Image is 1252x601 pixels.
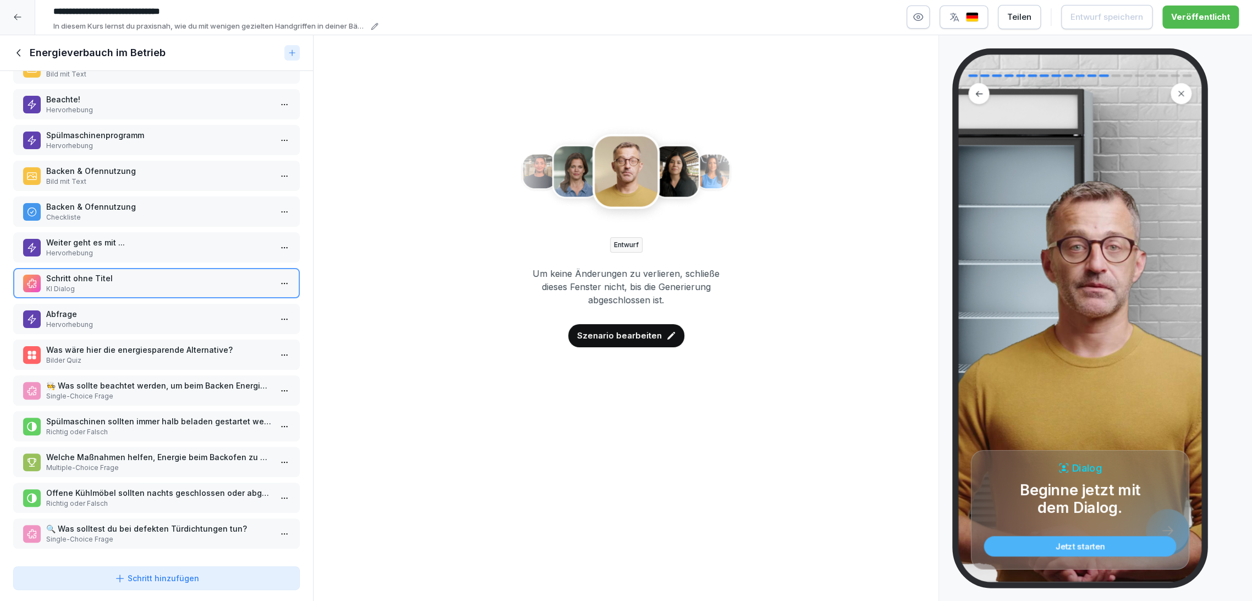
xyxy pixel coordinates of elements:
p: Um keine Änderungen zu verlieren, schließe dieses Fenster nicht, bis die Generierung abgeschlosse... [520,267,733,307]
div: Spülmaschinen sollten immer halb beladen gestartet werden, um Energie zu sparen.Richtig oder Falsch [13,411,300,441]
div: Beachte!Hervorhebung [13,89,300,119]
div: 🧑‍🍳 Was sollte beachtet werden, um beim Backen Energie zu sparen?Single-Choice Frage [13,375,300,406]
div: Backen & OfennutzungCheckliste [13,196,300,227]
p: 🧑‍🍳 Was sollte beachtet werden, um beim Backen Energie zu sparen? [46,380,271,391]
p: Szenario bearbeiten [577,330,662,342]
button: Schritt hinzufügen [13,566,300,590]
div: Veröffentlicht [1171,11,1230,23]
p: Richtig oder Falsch [46,499,271,509]
div: Entwurf [610,237,643,253]
p: Bild mit Text [46,69,271,79]
p: Multiple-Choice Frage [46,463,271,473]
p: Schritt ohne Titel [46,272,271,284]
p: KI Dialog [46,284,271,294]
div: Offene Kühlmöbel sollten nachts geschlossen oder abgedeckt werden.Richtig oder Falsch [13,483,300,513]
button: Veröffentlicht [1162,6,1239,29]
div: SpülmaschinenprogrammHervorhebung [13,125,300,155]
button: Jetzt starten [984,536,1176,556]
p: Single-Choice Frage [46,391,271,401]
p: Checkliste [46,212,271,222]
p: Offene Kühlmöbel sollten nachts geschlossen oder abgedeckt werden. [46,487,271,499]
div: Backen & OfennutzungBild mit Text [13,161,300,191]
p: Backen & Ofennutzung [46,201,271,212]
p: Spülmaschinenprogramm [46,129,271,141]
div: Welche Maßnahmen helfen, Energie beim Backofen zu sparen?Multiple-Choice Frage [13,447,300,477]
p: Spülmaschinen sollten immer halb beladen gestartet werden, um Energie zu sparen. [46,416,271,427]
div: Teilen [1007,11,1031,23]
p: Hervorhebung [46,248,271,258]
p: Richtig oder Falsch [46,427,271,437]
p: Beachte! [46,94,271,105]
p: Bilder Quiz [46,356,271,365]
p: Was wäre hier die energiesparende Alternative? [46,344,271,356]
p: Hervorhebung [46,320,271,330]
p: Beginne jetzt mit dem Dialog. [1012,482,1148,516]
button: Teilen [998,5,1041,29]
div: Entwurf speichern [1070,11,1143,23]
p: In diesem Kurs lernst du praxisnah, wie du mit wenigen gezielten Handgriffen in deiner Bäckerei-F... [53,21,367,32]
button: Entwurf speichern [1061,5,1152,29]
p: Welche Maßnahmen helfen, Energie beim Backofen zu sparen? [46,451,271,463]
h6: Dialog [1072,463,1102,473]
p: Bild mit Text [46,177,271,187]
div: Schritt hinzufügen [114,572,199,584]
div: Weiter geht es mit ...Hervorhebung [13,232,300,263]
img: de.svg [965,12,979,23]
div: Schritt ohne TitelKI Dialog [13,268,300,298]
img: onboardin_img.a6cca57d.png [520,123,733,224]
div: Jetzt starten [993,542,1166,550]
div: AbfrageHervorhebung [13,304,300,334]
p: Hervorhebung [46,105,271,115]
p: Hervorhebung [46,141,271,151]
p: Abfrage [46,308,271,320]
h1: Energieverbauch im Betrieb [30,46,166,59]
p: Single-Choice Frage [46,534,271,544]
p: Weiter geht es mit ... [46,237,271,248]
div: Was wäre hier die energiesparende Alternative?Bilder Quiz [13,340,300,370]
div: 🔍 Was solltest du bei defekten Türdichtungen tun?Single-Choice Frage [13,518,300,549]
p: Backen & Ofennutzung [46,165,271,177]
p: 🔍 Was solltest du bei defekten Türdichtungen tun? [46,523,271,534]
